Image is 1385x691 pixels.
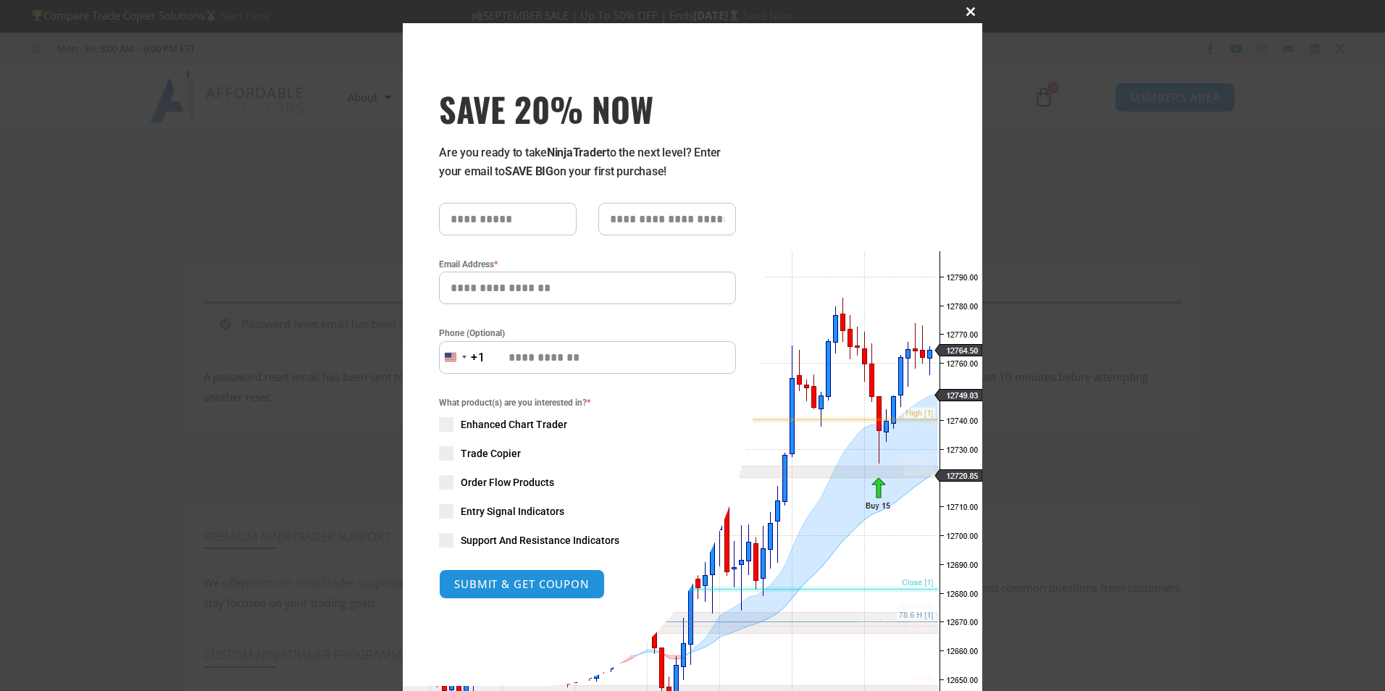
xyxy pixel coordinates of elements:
h3: SAVE 20% NOW [439,88,736,129]
span: Enhanced Chart Trader [461,417,567,432]
label: Order Flow Products [439,475,736,490]
label: Enhanced Chart Trader [439,417,736,432]
span: Order Flow Products [461,475,554,490]
strong: SAVE BIG [505,164,553,178]
p: Are you ready to take to the next level? Enter your email to on your first purchase! [439,143,736,181]
label: Support And Resistance Indicators [439,533,736,548]
label: Entry Signal Indicators [439,504,736,519]
span: Entry Signal Indicators [461,504,564,519]
button: Selected country [439,341,485,374]
span: Support And Resistance Indicators [461,533,619,548]
label: Phone (Optional) [439,326,736,340]
span: Trade Copier [461,446,521,461]
label: Email Address [439,257,736,272]
strong: NinjaTrader [547,146,606,159]
label: Trade Copier [439,446,736,461]
button: SUBMIT & GET COUPON [439,569,605,599]
div: +1 [471,348,485,367]
span: What product(s) are you interested in? [439,395,736,410]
